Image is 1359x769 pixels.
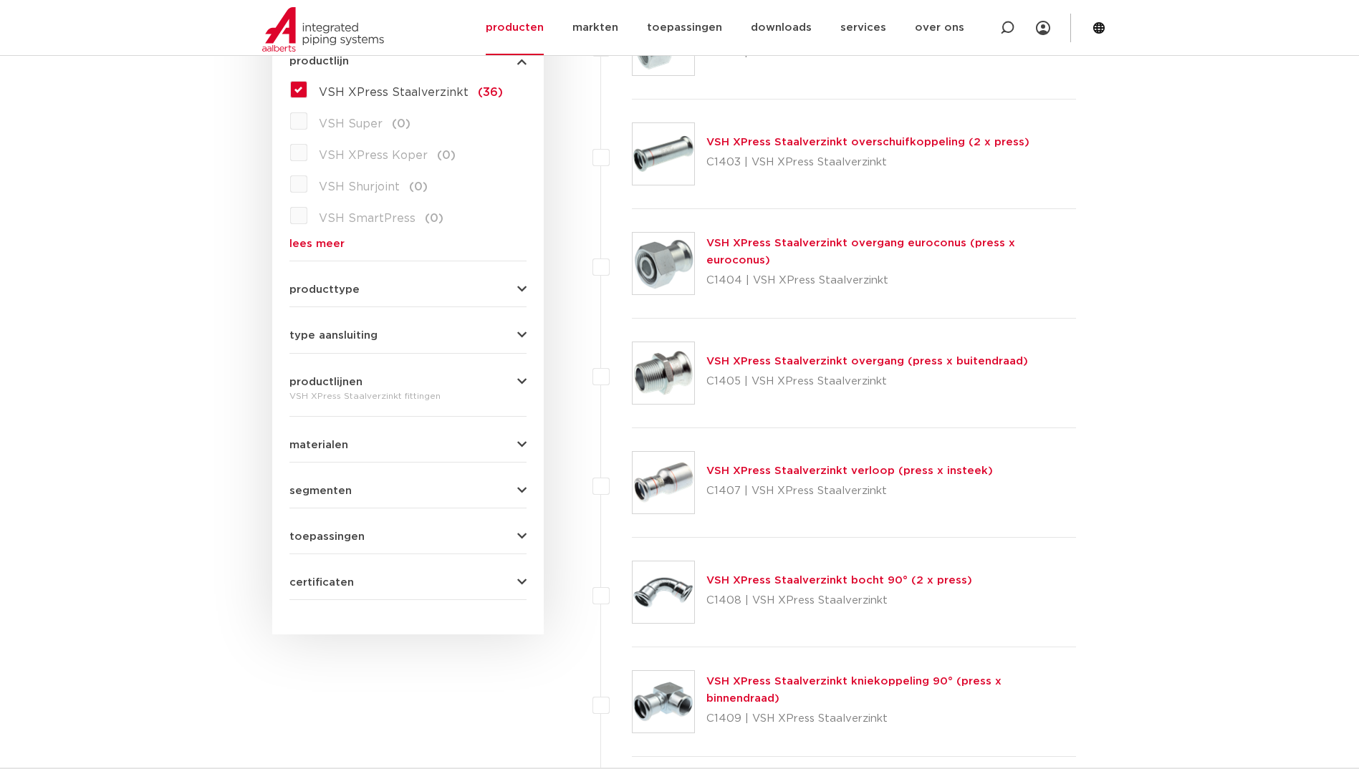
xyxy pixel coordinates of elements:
[289,387,527,405] div: VSH XPress Staalverzinkt fittingen
[319,181,400,193] span: VSH Shurjoint
[706,707,1077,730] p: C1409 | VSH XPress Staalverzinkt
[706,151,1029,174] p: C1403 | VSH XPress Staalverzinkt
[289,577,527,588] button: certificaten
[289,377,527,387] button: productlijnen
[392,118,410,130] span: (0)
[289,531,527,542] button: toepassingen
[706,370,1028,393] p: C1405 | VSH XPress Staalverzinkt
[706,575,972,586] a: VSH XPress Staalverzinkt bocht 90° (2 x press)
[289,440,527,450] button: materialen
[289,238,527,249] a: lees meer
[706,356,1028,367] a: VSH XPress Staalverzinkt overgang (press x buitendraad)
[319,213,416,224] span: VSH SmartPress
[633,342,694,404] img: Thumbnail for VSH XPress Staalverzinkt overgang (press x buitendraad)
[633,671,694,732] img: Thumbnail for VSH XPress Staalverzinkt kniekoppeling 90° (press x binnendraad)
[706,269,1077,292] p: C1404 | VSH XPress Staalverzinkt
[633,233,694,294] img: Thumbnail for VSH XPress Staalverzinkt overgang euroconus (press x euroconus)
[706,137,1029,147] a: VSH XPress Staalverzinkt overschuifkoppeling (2 x press)
[289,485,527,496] button: segmenten
[437,150,456,161] span: (0)
[289,284,527,295] button: producttype
[478,87,503,98] span: (36)
[706,480,993,503] p: C1407 | VSH XPress Staalverzinkt
[289,485,352,496] span: segmenten
[706,238,1015,266] a: VSH XPress Staalverzinkt overgang euroconus (press x euroconus)
[289,284,360,295] span: producttype
[425,213,443,224] span: (0)
[706,465,993,476] a: VSH XPress Staalverzinkt verloop (press x insteek)
[706,589,972,612] p: C1408 | VSH XPress Staalverzinkt
[319,87,469,98] span: VSH XPress Staalverzinkt
[633,452,694,513] img: Thumbnail for VSH XPress Staalverzinkt verloop (press x insteek)
[706,676,1002,704] a: VSH XPress Staalverzinkt kniekoppeling 90° (press x binnendraad)
[289,330,378,341] span: type aansluiting
[633,561,694,623] img: Thumbnail for VSH XPress Staalverzinkt bocht 90° (2 x press)
[289,56,527,67] button: productlijn
[409,181,428,193] span: (0)
[319,150,428,161] span: VSH XPress Koper
[633,123,694,185] img: Thumbnail for VSH XPress Staalverzinkt overschuifkoppeling (2 x press)
[319,118,383,130] span: VSH Super
[289,531,365,542] span: toepassingen
[289,377,362,387] span: productlijnen
[289,440,348,450] span: materialen
[289,330,527,341] button: type aansluiting
[289,577,354,588] span: certificaten
[289,56,349,67] span: productlijn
